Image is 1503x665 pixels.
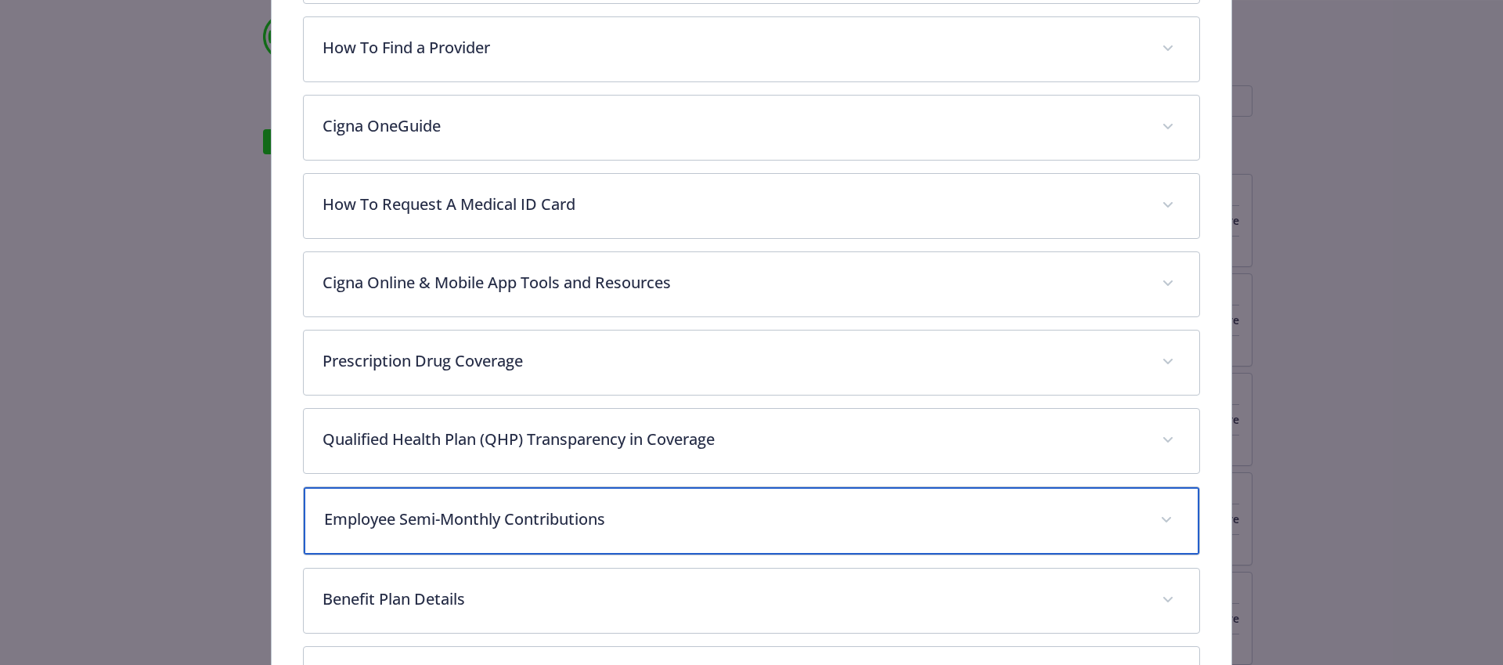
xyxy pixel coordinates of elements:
p: Cigna OneGuide [323,114,1144,138]
p: Prescription Drug Coverage [323,349,1144,373]
div: Cigna OneGuide [304,96,1200,160]
div: Cigna Online & Mobile App Tools and Resources [304,252,1200,316]
div: Employee Semi-Monthly Contributions [304,487,1200,555]
div: How To Request A Medical ID Card [304,174,1200,238]
p: Benefit Plan Details [323,587,1144,611]
p: How To Request A Medical ID Card [323,193,1144,216]
p: Employee Semi-Monthly Contributions [324,508,1142,531]
div: Qualified Health Plan (QHP) Transparency in Coverage [304,409,1200,473]
p: How To Find a Provider [323,36,1144,60]
div: How To Find a Provider [304,17,1200,81]
p: Qualified Health Plan (QHP) Transparency in Coverage [323,428,1144,451]
div: Prescription Drug Coverage [304,331,1200,395]
p: Cigna Online & Mobile App Tools and Resources [323,271,1144,295]
div: Benefit Plan Details [304,569,1200,633]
